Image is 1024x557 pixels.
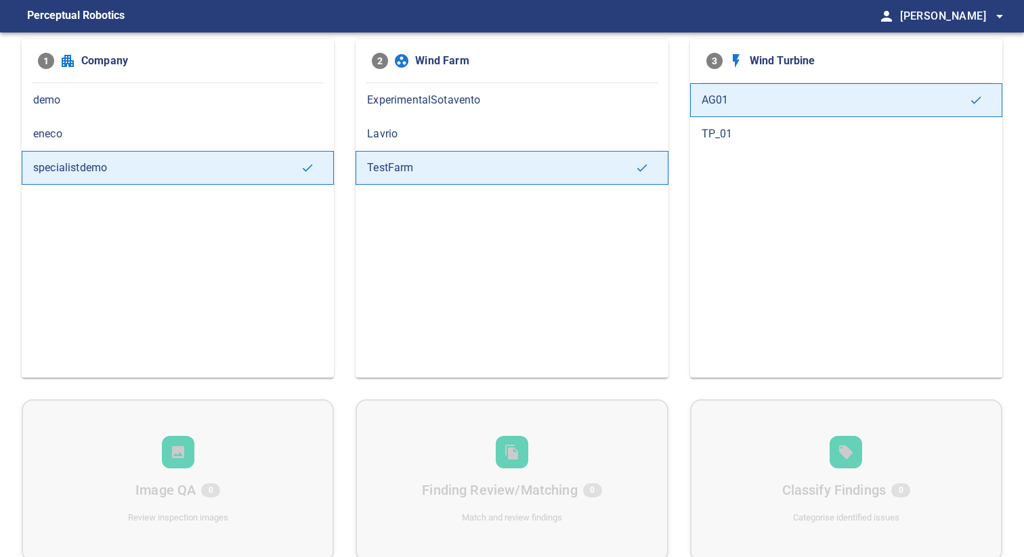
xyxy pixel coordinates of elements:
[33,126,322,142] span: eneco
[900,7,1008,26] span: [PERSON_NAME]
[22,83,334,117] div: demo
[750,53,986,69] span: Wind Turbine
[706,53,723,69] span: 3
[878,8,895,24] span: person
[367,126,656,142] span: Lavrio
[38,53,54,69] span: 1
[27,5,125,27] figcaption: Perceptual Robotics
[372,53,388,69] span: 2
[356,83,668,117] div: ExperimentalSotavento
[991,8,1008,24] span: arrow_drop_down
[690,83,1002,117] div: AG01
[356,117,668,151] div: Lavrio
[22,117,334,151] div: eneco
[702,126,991,142] span: TP_01
[356,151,668,185] div: TestFarm
[415,53,652,69] span: Wind Farm
[33,92,322,108] span: demo
[22,151,334,185] div: specialistdemo
[367,160,635,176] span: TestFarm
[81,53,318,69] span: Company
[895,3,1008,30] button: [PERSON_NAME]
[690,117,1002,151] div: TP_01
[33,160,301,176] span: specialistdemo
[702,92,969,108] span: AG01
[367,92,656,108] span: ExperimentalSotavento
